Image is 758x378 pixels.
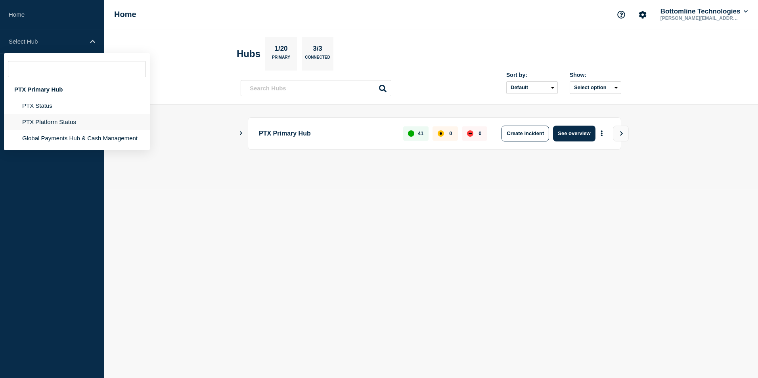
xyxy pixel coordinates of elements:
[272,45,291,55] p: 1/20
[449,130,452,136] p: 0
[502,126,549,141] button: Create incident
[4,114,150,130] li: PTX Platform Status
[506,81,558,94] select: Sort by
[597,126,607,141] button: More actions
[570,81,621,94] button: Select option
[4,97,150,114] li: PTX Status
[506,72,558,78] div: Sort by:
[4,130,150,146] li: Global Payments Hub & Cash Management
[9,38,85,45] p: Select Hub
[570,72,621,78] div: Show:
[634,6,651,23] button: Account settings
[310,45,325,55] p: 3/3
[467,130,473,137] div: down
[241,80,391,96] input: Search Hubs
[659,8,749,15] button: Bottomline Technologies
[305,55,330,63] p: Connected
[613,126,629,141] button: View
[479,130,481,136] p: 0
[659,15,741,21] p: [PERSON_NAME][EMAIL_ADDRESS][PERSON_NAME][DOMAIN_NAME]
[237,48,260,59] h2: Hubs
[114,10,136,19] h1: Home
[613,6,630,23] button: Support
[239,130,243,136] button: Show Connected Hubs
[408,130,414,137] div: up
[553,126,595,141] button: See overview
[4,81,150,97] div: PTX Primary Hub
[418,130,423,136] p: 41
[438,130,444,137] div: affected
[259,126,394,141] p: PTX Primary Hub
[272,55,290,63] p: Primary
